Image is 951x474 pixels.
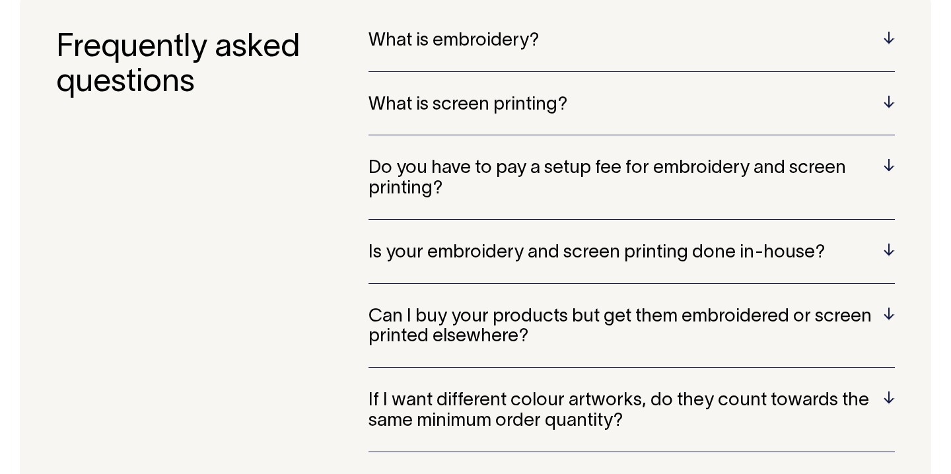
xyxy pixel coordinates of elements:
h5: Do you have to pay a setup fee for embroidery and screen printing? [369,158,895,199]
h5: If I want different colour artworks, do they count towards the same minimum order quantity? [369,391,895,432]
h5: What is screen printing? [369,95,895,116]
h5: What is embroidery? [369,31,895,51]
h5: Can I buy your products but get them embroidered or screen printed elsewhere? [369,307,895,348]
h5: Is your embroidery and screen printing done in-house? [369,243,895,263]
